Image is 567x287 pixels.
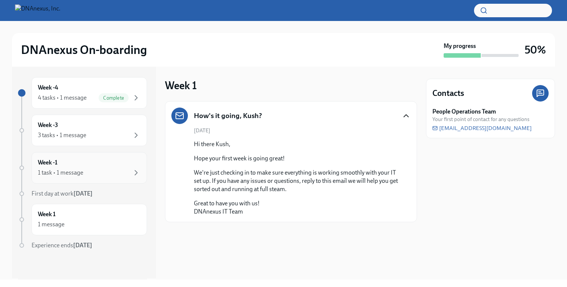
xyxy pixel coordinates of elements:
[194,111,262,121] h5: How's it going, Kush?
[432,88,464,99] h4: Contacts
[15,4,60,16] img: DNAnexus, Inc.
[525,43,546,57] h3: 50%
[432,124,532,132] a: [EMAIL_ADDRESS][DOMAIN_NAME]
[18,190,147,198] a: First day at work[DATE]
[31,242,92,249] span: Experience ends
[194,127,210,134] span: [DATE]
[38,210,55,218] h6: Week 1
[18,152,147,184] a: Week -11 task • 1 message
[38,131,86,139] div: 3 tasks • 1 message
[432,116,529,123] span: Your first point of contact for any questions
[165,79,197,92] h3: Week 1
[432,108,496,116] strong: People Operations Team
[38,169,83,177] div: 1 task • 1 message
[194,199,399,216] p: Great to have you with us! DNAnexus IT Team
[73,190,93,197] strong: [DATE]
[18,115,147,146] a: Week -33 tasks • 1 message
[38,94,87,102] div: 4 tasks • 1 message
[21,42,147,57] h2: DNAnexus On-boarding
[194,169,399,193] p: We're just checking in to make sure everything is working smoothly with your IT set up. If you ha...
[38,121,58,129] h6: Week -3
[194,154,399,163] p: Hope your first week is going great!
[194,140,399,148] p: Hi there Kush,
[73,242,92,249] strong: [DATE]
[18,77,147,109] a: Week -44 tasks • 1 messageComplete
[38,84,58,92] h6: Week -4
[38,220,64,229] div: 1 message
[31,190,93,197] span: First day at work
[444,42,476,50] strong: My progress
[38,158,57,167] h6: Week -1
[99,95,129,101] span: Complete
[18,204,147,235] a: Week 11 message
